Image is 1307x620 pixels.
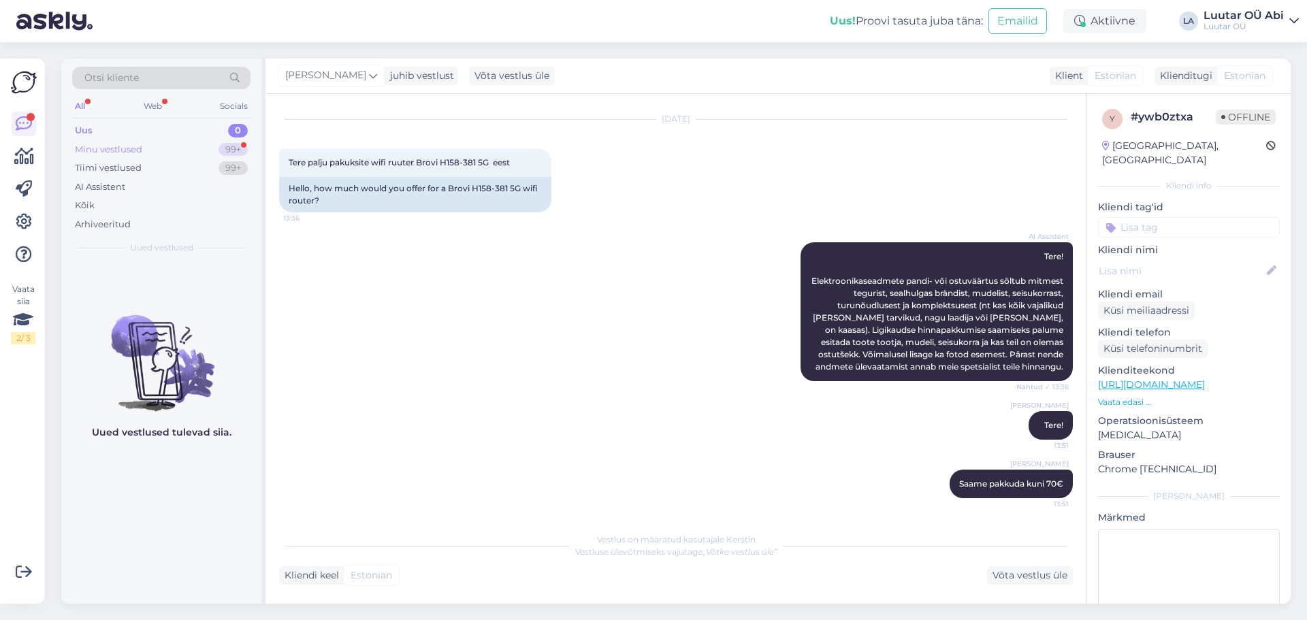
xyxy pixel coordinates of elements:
[1098,325,1280,340] p: Kliendi telefon
[75,199,95,212] div: Kõik
[1098,217,1280,238] input: Lisa tag
[61,291,261,413] img: No chats
[385,69,454,83] div: juhib vestlust
[11,69,37,95] img: Askly Logo
[92,425,231,440] p: Uued vestlused tulevad siia.
[830,13,983,29] div: Proovi tasuta juba täna:
[130,242,193,254] span: Uued vestlused
[1010,400,1069,410] span: [PERSON_NAME]
[988,8,1047,34] button: Emailid
[84,71,139,85] span: Otsi kliente
[141,97,165,115] div: Web
[1099,263,1264,278] input: Lisa nimi
[11,283,35,344] div: Vaata siia
[1018,440,1069,451] span: 13:51
[1131,109,1216,125] div: # ywb0ztxa
[1018,231,1069,242] span: AI Assistent
[1216,110,1276,125] span: Offline
[1098,490,1280,502] div: [PERSON_NAME]
[285,68,366,83] span: [PERSON_NAME]
[351,568,392,583] span: Estonian
[72,97,88,115] div: All
[75,180,125,194] div: AI Assistent
[1102,139,1266,167] div: [GEOGRAPHIC_DATA], [GEOGRAPHIC_DATA]
[1179,12,1198,31] div: LA
[703,546,777,557] i: „Võtke vestlus üle”
[217,97,251,115] div: Socials
[75,218,131,231] div: Arhiveeritud
[575,546,777,557] span: Vestluse ülevõtmiseks vajutage
[289,157,510,167] span: Tere palju pakuksite wifi ruuter Brovi H158-381 5G eest
[228,124,248,137] div: 0
[219,143,248,157] div: 99+
[1098,510,1280,525] p: Märkmed
[1204,21,1284,32] div: Luutar OÜ
[1050,69,1083,83] div: Klient
[987,566,1073,585] div: Võta vestlus üle
[1098,301,1195,320] div: Küsi meiliaadressi
[1018,499,1069,509] span: 13:51
[1110,114,1115,124] span: y
[1063,9,1146,33] div: Aktiivne
[1098,180,1280,192] div: Kliendi info
[11,332,35,344] div: 2 / 3
[1010,459,1069,469] span: [PERSON_NAME]
[1098,428,1280,442] p: [MEDICAL_DATA]
[75,143,142,157] div: Minu vestlused
[219,161,248,175] div: 99+
[1224,69,1265,83] span: Estonian
[279,568,339,583] div: Kliendi keel
[279,177,551,212] div: Hello, how much would you offer for a Brovi H158-381 5G wifi router?
[75,124,93,137] div: Uus
[1016,382,1069,392] span: Nähtud ✓ 13:36
[283,213,334,223] span: 13:36
[1098,378,1205,391] a: [URL][DOMAIN_NAME]
[1098,200,1280,214] p: Kliendi tag'id
[1098,287,1280,301] p: Kliendi email
[1204,10,1299,32] a: Luutar OÜ AbiLuutar OÜ
[830,14,856,27] b: Uus!
[279,113,1073,125] div: [DATE]
[959,478,1063,489] span: Saame pakkuda kuni 70€
[1098,462,1280,476] p: Chrome [TECHNICAL_ID]
[1155,69,1212,83] div: Klienditugi
[469,67,555,85] div: Võta vestlus üle
[597,534,756,544] span: Vestlus on määratud kasutajale Kerstin
[1098,414,1280,428] p: Operatsioonisüsteem
[75,161,142,175] div: Tiimi vestlused
[1098,340,1208,358] div: Küsi telefoninumbrit
[1098,448,1280,462] p: Brauser
[1044,420,1063,430] span: Tere!
[1098,363,1280,378] p: Klienditeekond
[1204,10,1284,21] div: Luutar OÜ Abi
[1095,69,1136,83] span: Estonian
[1098,243,1280,257] p: Kliendi nimi
[1098,396,1280,408] p: Vaata edasi ...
